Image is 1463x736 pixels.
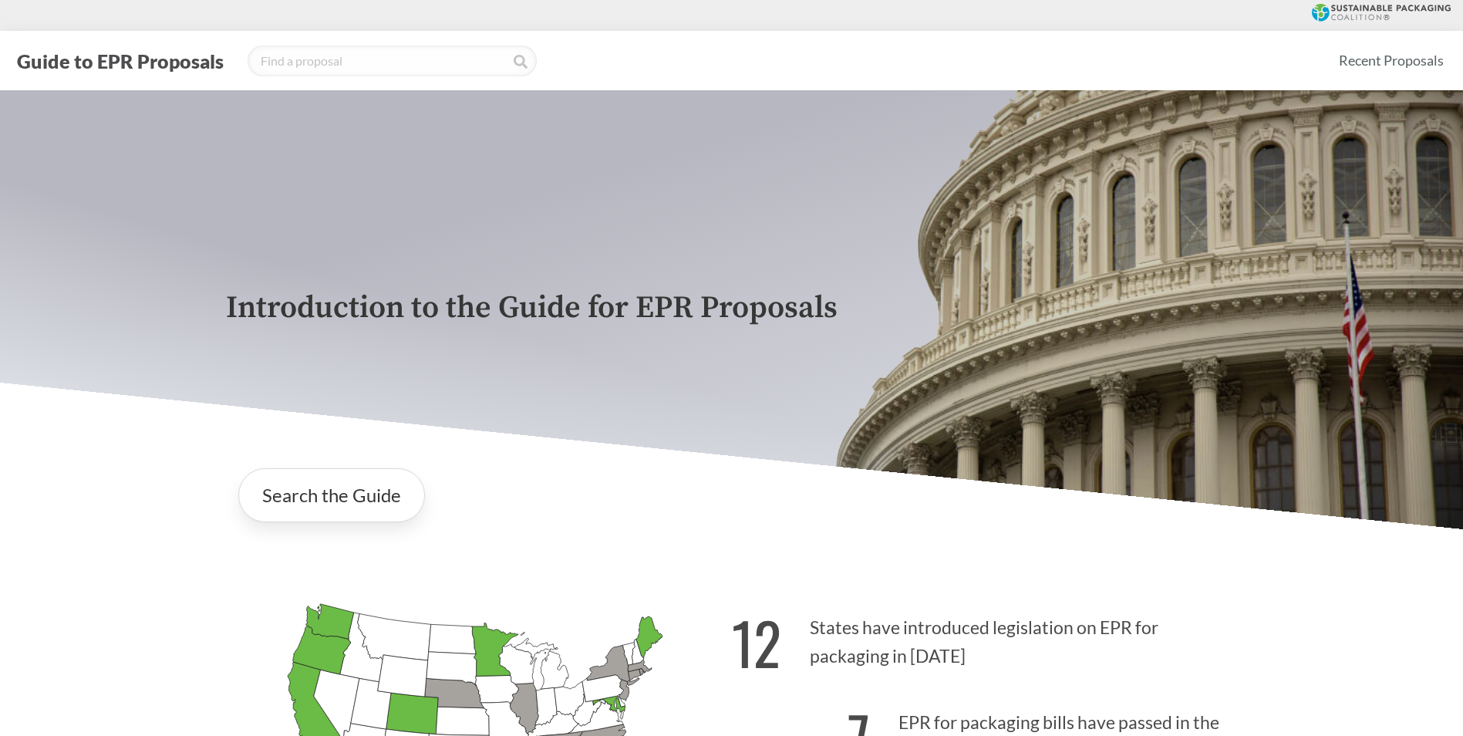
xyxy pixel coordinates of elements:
[248,46,537,76] input: Find a proposal
[12,49,228,73] button: Guide to EPR Proposals
[238,468,425,522] a: Search the Guide
[732,590,1238,685] p: States have introduced legislation on EPR for packaging in [DATE]
[732,599,781,685] strong: 12
[226,291,1238,326] p: Introduction to the Guide for EPR Proposals
[1332,43,1451,78] a: Recent Proposals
